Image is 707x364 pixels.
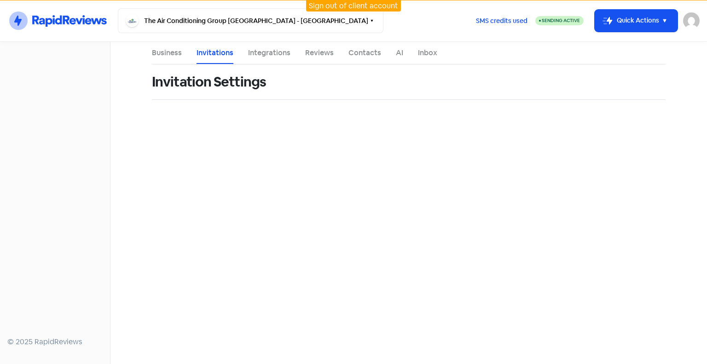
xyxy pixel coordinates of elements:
a: Invitations [197,47,233,58]
button: The Air Conditioning Group [GEOGRAPHIC_DATA] - [GEOGRAPHIC_DATA] [118,8,383,33]
img: User [683,12,700,29]
a: Sign out of client account [309,1,398,11]
a: SMS credits used [468,15,535,25]
div: © 2025 RapidReviews [7,336,103,347]
button: Quick Actions [595,10,678,32]
a: AI [396,47,403,58]
a: Integrations [248,47,290,58]
h1: Invitation Settings [152,67,266,97]
a: Reviews [305,47,334,58]
a: Contacts [348,47,381,58]
span: SMS credits used [476,16,527,26]
a: Business [152,47,182,58]
a: Sending Active [535,15,584,26]
a: Inbox [418,47,437,58]
span: Sending Active [542,17,580,23]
